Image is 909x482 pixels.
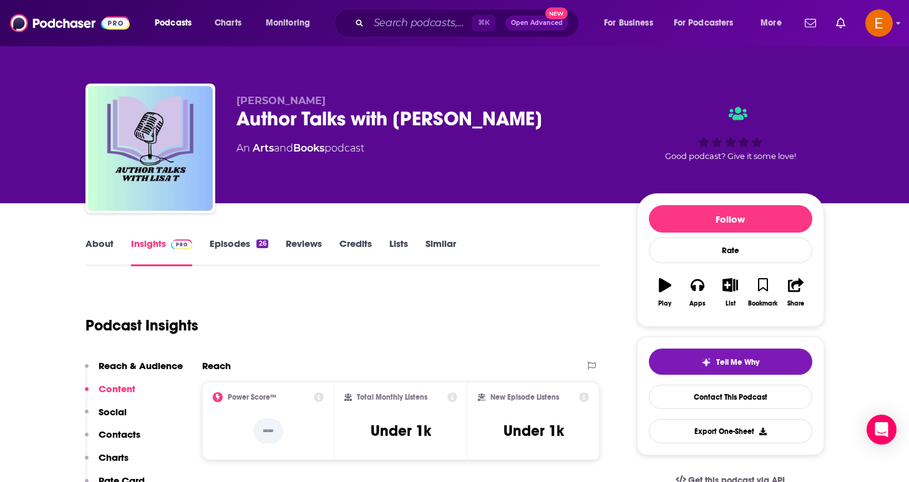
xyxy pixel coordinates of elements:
[155,14,192,32] span: Podcasts
[253,142,274,154] a: Arts
[665,152,796,161] span: Good podcast? Give it some love!
[747,270,779,315] button: Bookmark
[85,238,114,266] a: About
[215,14,241,32] span: Charts
[681,270,714,315] button: Apps
[286,238,322,266] a: Reviews
[865,9,893,37] button: Show profile menu
[99,383,135,395] p: Content
[99,406,127,418] p: Social
[99,360,183,372] p: Reach & Audience
[511,20,563,26] span: Open Advanced
[752,13,797,33] button: open menu
[649,270,681,315] button: Play
[85,316,198,335] h1: Podcast Insights
[85,360,183,383] button: Reach & Audience
[131,238,193,266] a: InsightsPodchaser Pro
[800,12,821,34] a: Show notifications dropdown
[666,13,752,33] button: open menu
[787,300,804,307] div: Share
[649,419,812,443] button: Export One-Sheet
[85,428,140,451] button: Contacts
[779,270,812,315] button: Share
[85,451,129,475] button: Charts
[865,9,893,37] span: Logged in as emilymorris
[637,95,824,172] div: Good podcast? Give it some love!
[293,142,324,154] a: Books
[88,86,213,211] img: Author Talks with Lisa T
[714,270,746,315] button: List
[389,238,408,266] a: Lists
[346,9,591,37] div: Search podcasts, credits, & more...
[339,238,372,266] a: Credits
[210,238,268,266] a: Episodes26
[716,357,759,367] span: Tell Me Why
[701,357,711,367] img: tell me why sparkle
[228,393,276,402] h2: Power Score™
[85,406,127,429] button: Social
[85,383,135,406] button: Content
[658,300,671,307] div: Play
[748,300,777,307] div: Bookmark
[236,141,364,156] div: An podcast
[545,7,568,19] span: New
[146,13,208,33] button: open menu
[253,418,283,443] p: --
[649,349,812,375] button: tell me why sparkleTell Me Why
[472,15,495,31] span: ⌘ K
[425,238,456,266] a: Similar
[865,9,893,37] img: User Profile
[761,14,782,32] span: More
[689,300,706,307] div: Apps
[99,428,140,440] p: Contacts
[505,16,568,31] button: Open AdvancedNew
[490,393,559,402] h2: New Episode Listens
[674,14,734,32] span: For Podcasters
[649,205,812,233] button: Follow
[236,95,326,107] span: [PERSON_NAME]
[171,239,193,249] img: Podchaser Pro
[503,422,564,440] h3: Under 1k
[649,385,812,409] a: Contact This Podcast
[202,360,231,372] h2: Reach
[604,14,653,32] span: For Business
[256,239,268,248] div: 26
[726,300,736,307] div: List
[831,12,850,34] a: Show notifications dropdown
[357,393,427,402] h2: Total Monthly Listens
[207,13,249,33] a: Charts
[649,238,812,263] div: Rate
[274,142,293,154] span: and
[371,422,431,440] h3: Under 1k
[595,13,669,33] button: open menu
[369,13,472,33] input: Search podcasts, credits, & more...
[266,14,310,32] span: Monitoring
[99,451,129,463] p: Charts
[867,415,897,445] div: Open Intercom Messenger
[257,13,326,33] button: open menu
[10,11,130,35] img: Podchaser - Follow, Share and Rate Podcasts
